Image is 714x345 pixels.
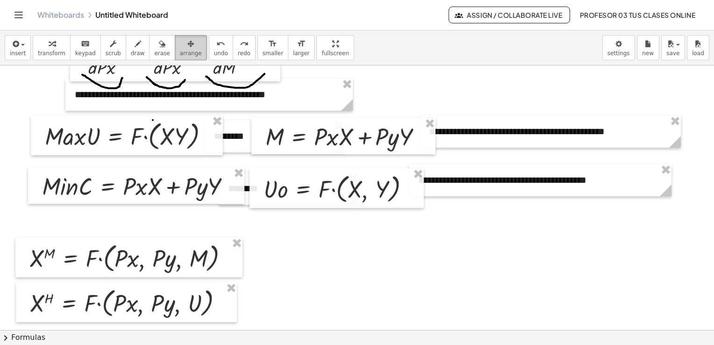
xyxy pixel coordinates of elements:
[11,7,26,22] button: Toggle navigation
[572,7,703,23] button: Profesor 03 Tus Clases Online
[293,50,309,57] span: larger
[268,38,277,50] i: format_size
[70,35,101,60] button: keyboardkeypad
[257,35,288,60] button: format_sizesmaller
[209,35,233,60] button: undoundo
[154,50,170,57] span: erase
[661,35,685,60] button: save
[579,11,695,19] span: Profesor 03 Tus Clases Online
[75,50,96,57] span: keypad
[81,38,90,50] i: keyboard
[5,35,31,60] button: insert
[38,50,65,57] span: transform
[263,50,283,57] span: smaller
[240,38,249,50] i: redo
[126,35,150,60] button: draw
[149,35,175,60] button: erase
[692,50,704,57] span: load
[288,35,314,60] button: format_sizelarger
[233,35,256,60] button: redoredo
[297,38,306,50] i: format_size
[214,50,228,57] span: undo
[637,35,659,60] button: new
[321,50,349,57] span: fullscreen
[449,7,571,23] button: Assign / Collaborate Live
[316,35,354,60] button: fullscreen
[175,35,207,60] button: arrange
[33,35,71,60] button: transform
[180,50,202,57] span: arrange
[607,50,630,57] span: settings
[666,50,679,57] span: save
[687,35,709,60] button: load
[238,50,250,57] span: redo
[457,11,563,19] span: Assign / Collaborate Live
[642,50,654,57] span: new
[131,50,145,57] span: draw
[10,50,26,57] span: insert
[37,10,84,20] a: Whiteboards
[100,35,126,60] button: scrub
[106,50,121,57] span: scrub
[602,35,635,60] button: settings
[216,38,225,50] i: undo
